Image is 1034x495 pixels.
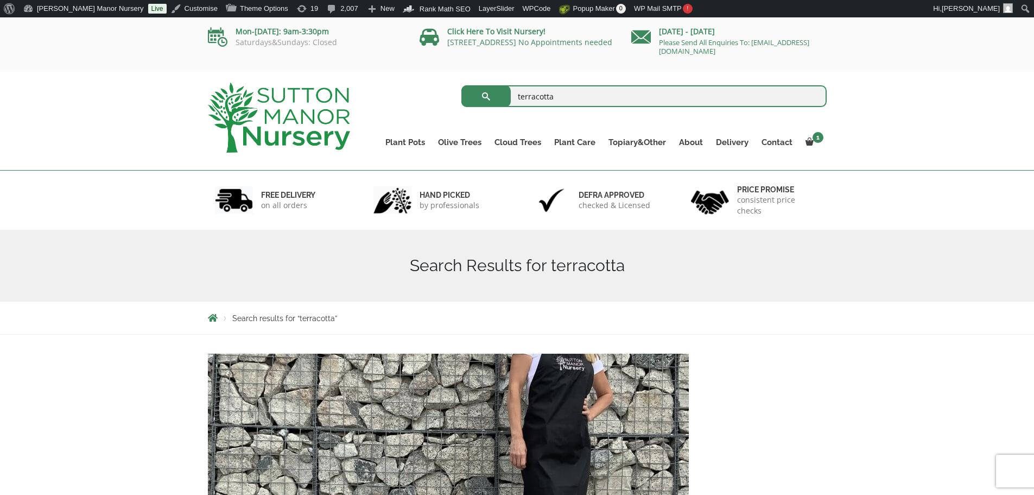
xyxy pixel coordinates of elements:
img: 3.jpg [532,186,570,214]
a: Please Send All Enquiries To: [EMAIL_ADDRESS][DOMAIN_NAME] [659,37,809,56]
span: 0 [616,4,626,14]
img: 4.jpg [691,184,729,217]
a: About [673,135,709,150]
a: Delivery [709,135,755,150]
a: Terracotta Tuscan Pot Rolled Rim 65 (Handmade) [208,465,689,475]
img: 1.jpg [215,186,253,214]
span: ! [683,4,693,14]
span: Rank Math SEO [420,5,471,13]
p: [DATE] - [DATE] [631,25,827,38]
h6: Price promise [737,185,820,195]
h6: Defra approved [579,190,650,200]
p: consistent price checks [737,195,820,216]
p: on all orders [261,200,315,211]
p: by professionals [420,200,479,211]
p: checked & Licensed [579,200,650,211]
a: 1 [799,135,827,150]
p: Saturdays&Sundays: Closed [208,38,403,47]
img: logo [208,83,350,153]
a: Plant Care [548,135,602,150]
span: Search results for “terracotta” [232,314,337,323]
a: Contact [755,135,799,150]
a: Cloud Trees [488,135,548,150]
span: 1 [813,132,823,143]
h1: Search Results for terracotta [208,256,827,275]
nav: Breadcrumbs [208,314,827,322]
p: Mon-[DATE]: 9am-3:30pm [208,25,403,38]
img: 2.jpg [373,186,411,214]
h6: hand picked [420,190,479,200]
h6: FREE DELIVERY [261,190,315,200]
span: [PERSON_NAME] [942,4,1000,12]
input: Search... [461,85,827,107]
a: Olive Trees [432,135,488,150]
a: Topiary&Other [602,135,673,150]
a: Live [148,4,167,14]
a: Plant Pots [379,135,432,150]
a: Click Here To Visit Nursery! [447,26,545,36]
a: [STREET_ADDRESS] No Appointments needed [447,37,612,47]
